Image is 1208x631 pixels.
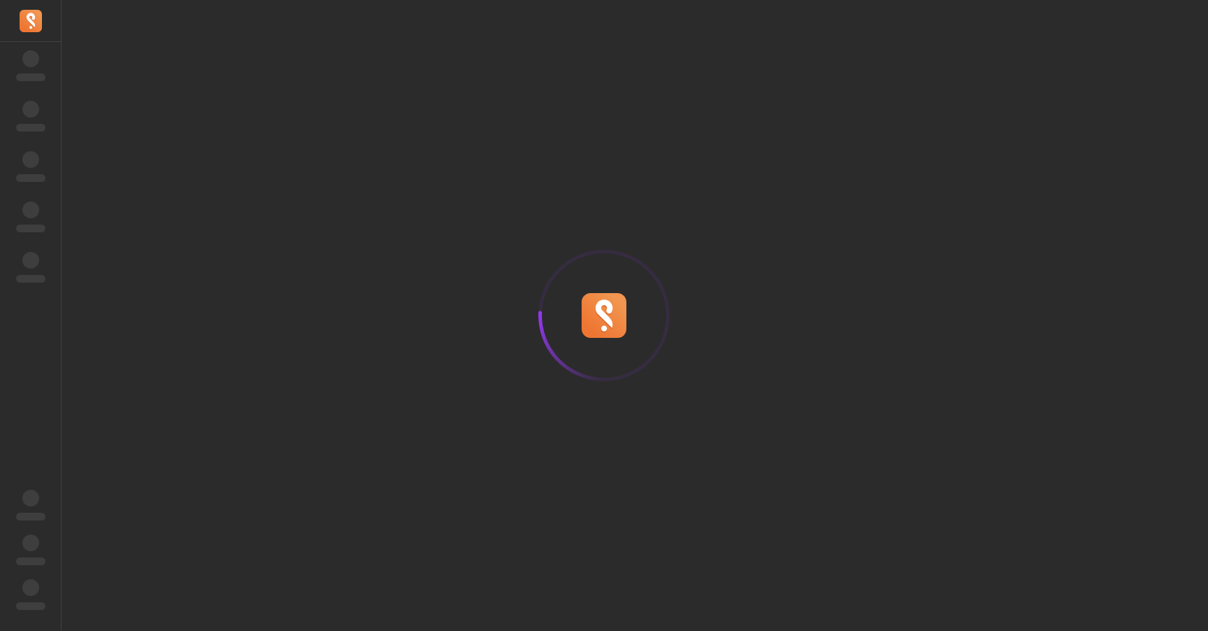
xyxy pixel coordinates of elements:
span: ‌ [16,124,45,132]
span: ‌ [22,50,39,67]
span: ‌ [22,252,39,269]
span: ‌ [16,275,45,283]
span: ‌ [16,174,45,182]
span: ‌ [16,513,45,520]
span: ‌ [22,534,39,551]
span: ‌ [16,602,45,610]
span: ‌ [16,558,45,565]
span: ‌ [16,73,45,81]
span: ‌ [22,101,39,118]
span: ‌ [16,225,45,232]
span: ‌ [22,201,39,218]
span: ‌ [22,579,39,596]
span: ‌ [22,151,39,168]
span: ‌ [22,490,39,506]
